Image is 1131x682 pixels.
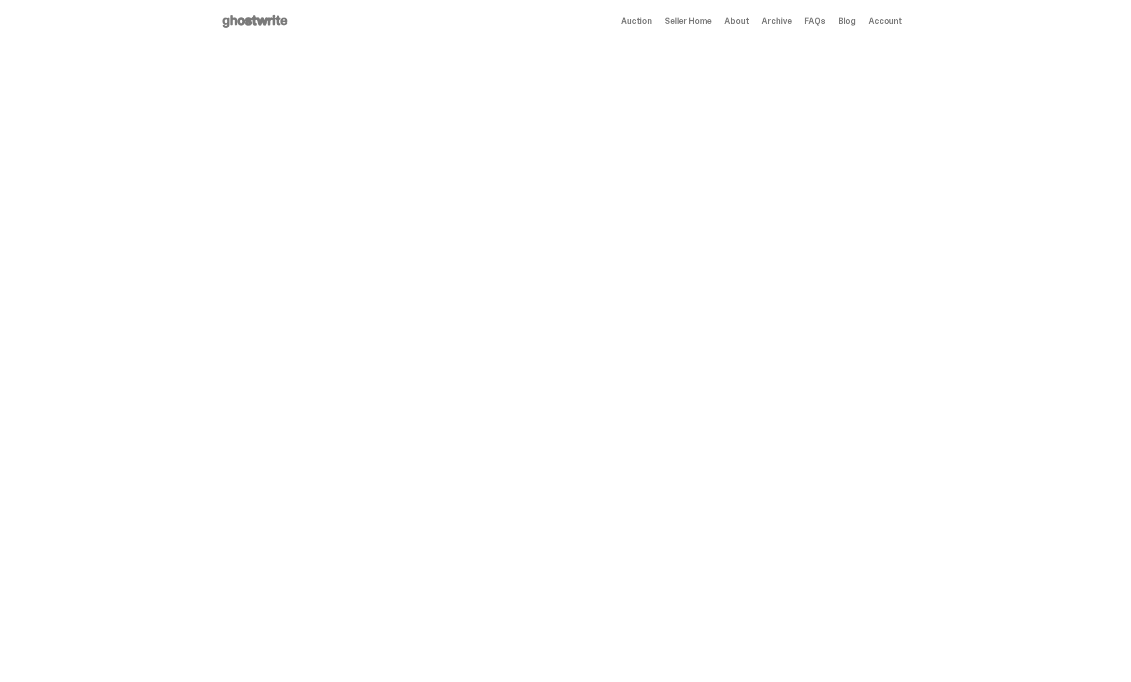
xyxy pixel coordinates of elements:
a: Seller Home [665,17,712,26]
a: Blog [838,17,856,26]
a: FAQs [804,17,825,26]
a: Auction [621,17,652,26]
a: Archive [762,17,791,26]
a: Account [869,17,902,26]
a: About [724,17,749,26]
